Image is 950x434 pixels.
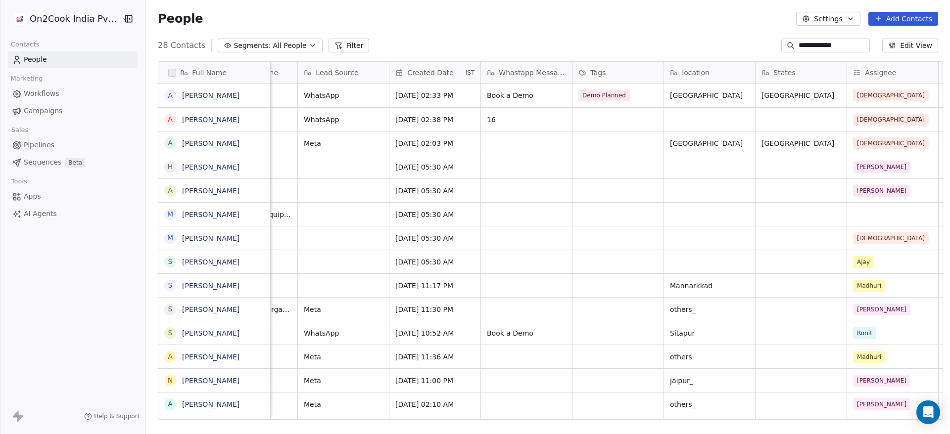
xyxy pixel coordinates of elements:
[304,90,383,100] span: WhatsApp
[24,140,54,150] span: Pipelines
[853,89,929,101] span: [DEMOGRAPHIC_DATA]
[395,352,475,362] span: [DATE] 11:36 AM
[395,376,475,386] span: [DATE] 11:00 PM
[916,400,940,424] div: Open Intercom Messenger
[8,154,138,171] a: SequencesBeta
[24,191,41,202] span: Apps
[168,280,173,291] div: S
[487,90,566,100] span: Book a Demo
[24,54,47,65] span: People
[578,89,630,101] span: Demo Planned
[853,327,876,339] span: Ronit
[182,258,239,266] a: [PERSON_NAME]
[182,187,239,195] a: [PERSON_NAME]
[8,86,138,102] a: Workflows
[182,163,239,171] a: [PERSON_NAME]
[24,157,61,168] span: Sequences
[182,400,239,408] a: [PERSON_NAME]
[395,281,475,291] span: [DATE] 11:17 PM
[670,352,749,362] span: others
[65,158,85,168] span: Beta
[670,328,749,338] span: Sitapur
[316,68,358,78] span: Lead Source
[395,186,475,196] span: [DATE] 05:30 AM
[158,11,203,26] span: People
[273,41,306,51] span: All People
[182,377,239,385] a: [PERSON_NAME]
[853,304,910,315] span: [PERSON_NAME]
[234,41,271,51] span: Segments:
[304,328,383,338] span: WhatsApp
[304,304,383,314] span: Meta
[94,412,140,420] span: Help & Support
[853,161,910,173] span: [PERSON_NAME]
[304,352,383,362] span: Meta
[168,375,173,386] div: N
[853,185,910,197] span: [PERSON_NAME]
[670,399,749,409] span: others_
[182,305,239,313] a: [PERSON_NAME]
[853,375,910,387] span: [PERSON_NAME]
[853,398,910,410] span: [PERSON_NAME]
[182,116,239,124] a: [PERSON_NAME]
[682,68,710,78] span: location
[407,68,453,78] span: Created Date
[882,39,938,52] button: Edit View
[853,114,929,126] span: [DEMOGRAPHIC_DATA]
[158,40,205,51] span: 28 Contacts
[395,162,475,172] span: [DATE] 05:30 AM
[670,90,749,100] span: [GEOGRAPHIC_DATA]
[182,282,239,290] a: [PERSON_NAME]
[168,138,173,148] div: A
[395,90,475,100] span: [DATE] 02:33 PM
[8,103,138,119] a: Campaigns
[761,138,841,148] span: [GEOGRAPHIC_DATA]
[590,68,606,78] span: Tags
[853,351,885,363] span: Madhuri
[664,62,755,83] div: location
[182,139,239,147] a: [PERSON_NAME]
[389,62,480,83] div: Created DateIST
[6,37,44,52] span: Contacts
[158,62,270,83] div: Full Name
[395,210,475,219] span: [DATE] 05:30 AM
[572,62,664,83] div: Tags
[8,51,138,68] a: People
[853,232,929,244] span: [DEMOGRAPHIC_DATA]
[756,62,847,83] div: States
[168,328,173,338] div: S
[8,206,138,222] a: AI Agents
[12,10,115,27] button: On2Cook India Pvt. Ltd.
[761,90,841,100] span: [GEOGRAPHIC_DATA]
[796,12,860,26] button: Settings
[466,69,475,77] span: IST
[499,68,566,78] span: Whastapp Message
[395,138,475,148] span: [DATE] 02:03 PM
[8,137,138,153] a: Pipelines
[14,13,26,25] img: on2cook%20logo-04%20copy.jpg
[481,62,572,83] div: Whastapp Message
[30,12,119,25] span: On2Cook India Pvt. Ltd.
[670,138,749,148] span: [GEOGRAPHIC_DATA]
[868,12,938,26] button: Add Contacts
[853,137,929,149] span: [DEMOGRAPHIC_DATA]
[7,174,31,189] span: Tools
[395,115,475,125] span: [DATE] 02:38 PM
[182,234,239,242] a: [PERSON_NAME]
[487,328,566,338] span: Book a Demo
[192,68,227,78] span: Full Name
[24,209,57,219] span: AI Agents
[487,115,566,125] span: 16
[395,328,475,338] span: [DATE] 10:52 AM
[167,233,173,243] div: M
[182,353,239,361] a: [PERSON_NAME]
[329,39,370,52] button: Filter
[158,84,271,420] div: grid
[6,71,47,86] span: Marketing
[182,329,239,337] a: [PERSON_NAME]
[847,62,938,83] div: Assignee
[304,399,383,409] span: Meta
[182,91,239,99] a: [PERSON_NAME]
[865,68,896,78] span: Assignee
[304,115,383,125] span: WhatsApp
